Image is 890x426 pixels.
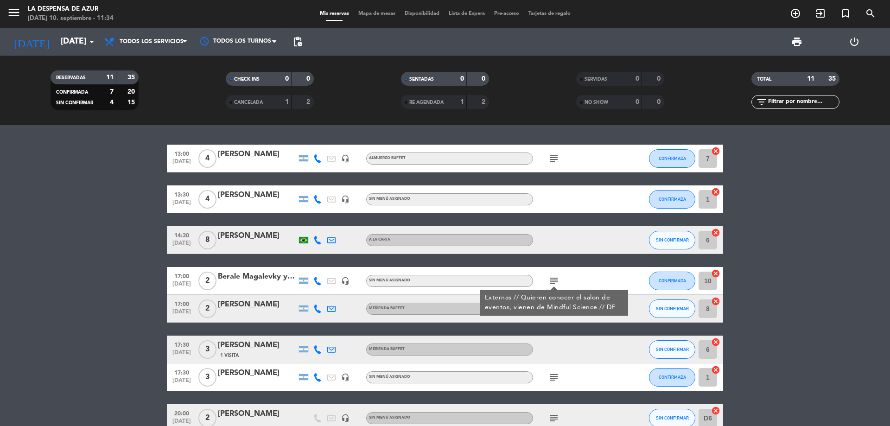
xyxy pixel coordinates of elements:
span: SIN CONFIRMAR [656,237,689,242]
span: Lista de Espera [444,11,489,16]
span: SIN CONFIRMAR [656,415,689,420]
i: arrow_drop_down [86,36,97,47]
strong: 1 [285,99,289,105]
i: search [865,8,876,19]
span: SIN CONFIRMAR [656,347,689,352]
span: 13:30 [170,189,193,199]
span: Pre-acceso [489,11,524,16]
i: cancel [711,269,720,278]
strong: 35 [127,74,137,81]
i: headset_mic [341,414,350,422]
span: 20:00 [170,407,193,418]
span: SERVIDAS [585,77,607,82]
span: A LA CARTA [369,238,390,242]
i: subject [548,275,559,286]
span: [DATE] [170,350,193,360]
i: [DATE] [7,32,56,52]
button: CONFIRMADA [649,368,695,387]
i: cancel [711,297,720,306]
i: subject [548,372,559,383]
span: RE AGENDADA [409,100,444,105]
span: pending_actions [292,36,303,47]
span: 17:30 [170,339,193,350]
i: headset_mic [341,277,350,285]
span: Sin menú asignado [369,375,410,379]
i: cancel [711,337,720,347]
i: cancel [711,228,720,237]
button: menu [7,6,21,23]
button: CONFIRMADA [649,149,695,168]
i: turned_in_not [840,8,851,19]
span: Almuerzo buffet [369,156,406,160]
span: [DATE] [170,309,193,319]
strong: 0 [636,99,639,105]
div: [PERSON_NAME] [218,408,297,420]
div: [DATE] 10. septiembre - 11:34 [28,14,114,23]
span: Sin menú asignado [369,197,410,201]
span: print [791,36,802,47]
i: power_settings_new [849,36,860,47]
span: Merienda Buffet [369,306,405,310]
span: SIN CONFIRMAR [656,306,689,311]
span: Disponibilidad [400,11,444,16]
strong: 7 [110,89,114,95]
span: [DATE] [170,199,193,210]
span: 4 [198,190,216,209]
input: Filtrar por nombre... [767,97,839,107]
span: CONFIRMADA [659,375,686,380]
strong: 2 [482,99,487,105]
span: SENTADAS [409,77,434,82]
div: [PERSON_NAME] [218,367,297,379]
span: Merienda Buffet [369,347,405,351]
strong: 0 [657,76,662,82]
strong: 20 [127,89,137,95]
strong: 11 [106,74,114,81]
i: cancel [711,406,720,415]
span: 3 [198,368,216,387]
div: Externas // Quieren conocer el salon de eventos, vienen de Mindful Science // DF [485,293,623,312]
div: [PERSON_NAME] [218,148,297,160]
span: CANCELADA [234,100,263,105]
span: [DATE] [170,159,193,169]
div: Berale Magalevky y [PERSON_NAME] [218,271,297,283]
span: Tarjetas de regalo [524,11,575,16]
span: 17:00 [170,298,193,309]
strong: 0 [636,76,639,82]
button: CONFIRMADA [649,272,695,290]
div: [PERSON_NAME] [218,339,297,351]
i: exit_to_app [815,8,826,19]
div: [PERSON_NAME] [218,230,297,242]
i: subject [548,413,559,424]
span: 13:00 [170,148,193,159]
button: SIN CONFIRMAR [649,299,695,318]
i: cancel [711,187,720,197]
span: Mis reservas [315,11,354,16]
i: subject [548,153,559,164]
strong: 15 [127,99,137,106]
i: headset_mic [341,154,350,163]
div: [PERSON_NAME] [218,189,297,201]
span: NO SHOW [585,100,608,105]
div: La Despensa de Azur [28,5,114,14]
span: Sin menú asignado [369,416,410,420]
span: CHECK INS [234,77,260,82]
strong: 2 [306,99,312,105]
span: [DATE] [170,240,193,251]
span: Sin menú asignado [369,279,410,282]
span: CONFIRMADA [659,278,686,283]
strong: 4 [110,99,114,106]
span: RESERVADAS [56,76,86,80]
span: 3 [198,340,216,359]
span: 2 [198,299,216,318]
span: CONFIRMADA [659,156,686,161]
button: SIN CONFIRMAR [649,231,695,249]
i: cancel [711,365,720,375]
strong: 0 [306,76,312,82]
button: CONFIRMADA [649,190,695,209]
span: [DATE] [170,377,193,388]
span: TOTAL [757,77,771,82]
span: 2 [198,272,216,290]
span: 8 [198,231,216,249]
span: Todos los servicios [120,38,184,45]
strong: 0 [285,76,289,82]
